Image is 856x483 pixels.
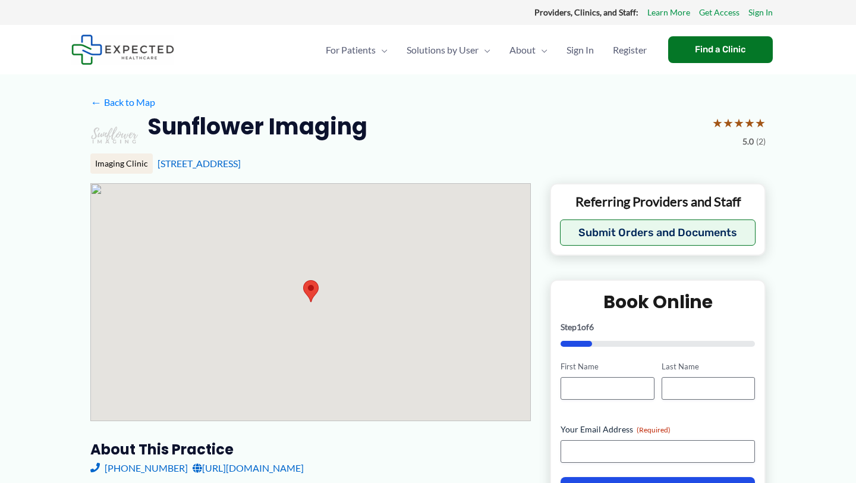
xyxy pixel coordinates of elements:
h2: Book Online [561,290,755,313]
div: Imaging Clinic [90,153,153,174]
span: ★ [723,112,734,134]
a: [URL][DOMAIN_NAME] [193,459,304,477]
span: ★ [744,112,755,134]
h3: About this practice [90,440,531,459]
span: About [509,29,536,71]
a: Solutions by UserMenu Toggle [397,29,500,71]
button: Submit Orders and Documents [560,219,756,246]
span: Sign In [567,29,594,71]
span: 6 [589,322,594,332]
span: Solutions by User [407,29,479,71]
a: Sign In [557,29,603,71]
a: ←Back to Map [90,93,155,111]
a: AboutMenu Toggle [500,29,557,71]
a: Find a Clinic [668,36,773,63]
span: Menu Toggle [376,29,388,71]
span: Register [613,29,647,71]
label: Your Email Address [561,424,755,435]
span: (2) [756,134,766,149]
a: Register [603,29,656,71]
p: Referring Providers and Staff [560,193,756,211]
img: Expected Healthcare Logo - side, dark font, small [71,34,174,65]
a: [STREET_ADDRESS] [158,158,241,169]
a: Sign In [748,5,773,20]
p: Step of [561,323,755,331]
span: ★ [734,112,744,134]
span: (Required) [637,425,671,434]
a: Get Access [699,5,739,20]
span: Menu Toggle [479,29,490,71]
span: ★ [755,112,766,134]
h2: Sunflower Imaging [147,112,367,141]
span: 5.0 [742,134,754,149]
span: 1 [577,322,581,332]
span: ← [90,96,102,108]
label: Last Name [662,361,755,372]
span: Menu Toggle [536,29,547,71]
a: Learn More [647,5,690,20]
nav: Primary Site Navigation [316,29,656,71]
a: For PatientsMenu Toggle [316,29,397,71]
a: [PHONE_NUMBER] [90,459,188,477]
strong: Providers, Clinics, and Staff: [534,7,638,17]
span: For Patients [326,29,376,71]
label: First Name [561,361,654,372]
span: ★ [712,112,723,134]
